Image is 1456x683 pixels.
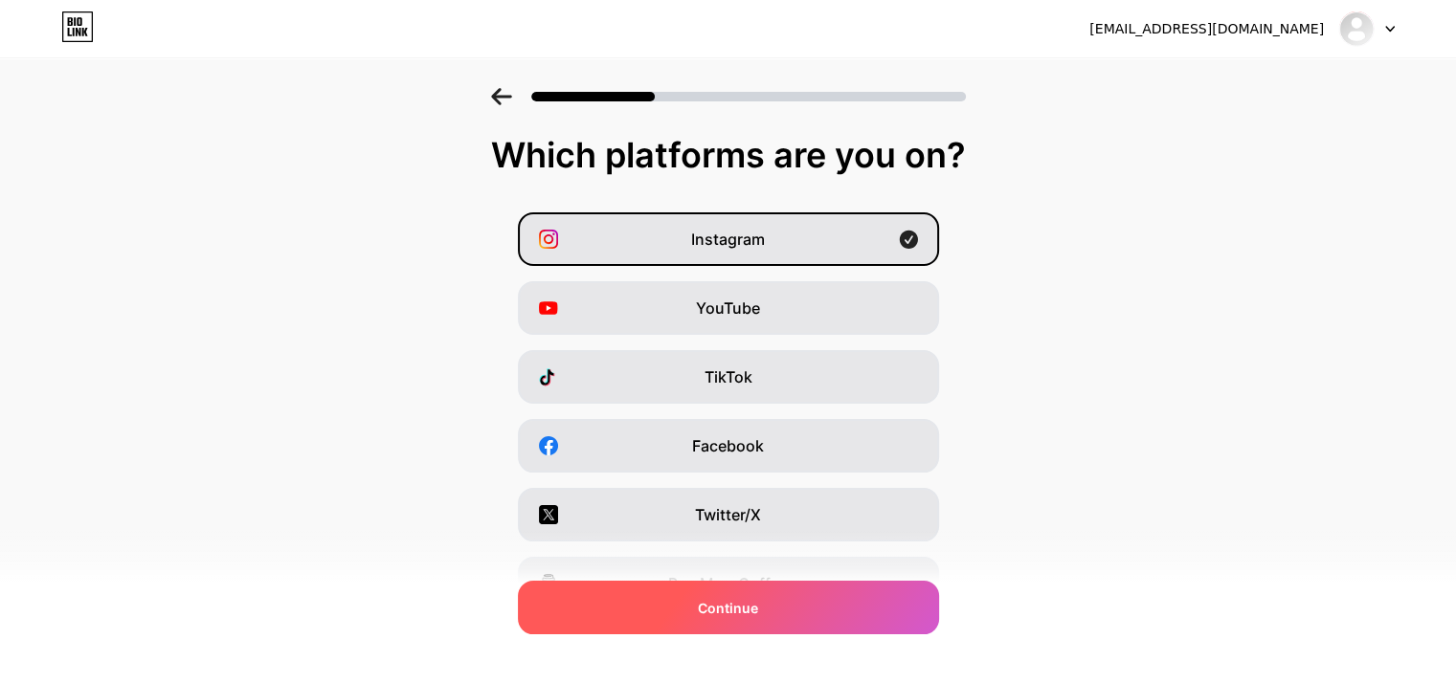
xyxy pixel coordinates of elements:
span: Buy Me a Coffee [668,572,788,595]
span: Continue [698,598,758,618]
span: Twitter/X [695,503,761,526]
span: TikTok [705,365,752,388]
span: Instagram [691,228,765,251]
div: [EMAIL_ADDRESS][DOMAIN_NAME] [1089,19,1324,39]
div: Which platforms are you on? [19,136,1437,174]
img: pearlprecision [1338,11,1375,47]
span: YouTube [696,297,760,319]
span: Facebook [692,434,764,457]
span: Snapchat [693,641,763,664]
